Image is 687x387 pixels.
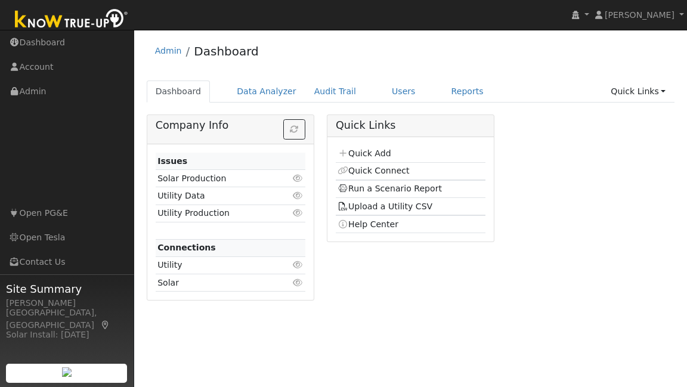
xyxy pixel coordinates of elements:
[155,46,182,55] a: Admin
[383,81,425,103] a: Users
[338,202,432,211] a: Upload a Utility CSV
[156,187,281,205] td: Utility Data
[228,81,305,103] a: Data Analyzer
[157,243,216,252] strong: Connections
[336,119,485,132] h5: Quick Links
[605,10,674,20] span: [PERSON_NAME]
[293,209,304,217] i: Click to view
[62,367,72,377] img: retrieve
[156,274,281,292] td: Solar
[157,156,187,166] strong: Issues
[293,261,304,269] i: Click to view
[338,184,442,193] a: Run a Scenario Report
[6,329,128,341] div: Solar Install: [DATE]
[293,191,304,200] i: Click to view
[338,166,409,175] a: Quick Connect
[6,297,128,309] div: [PERSON_NAME]
[194,44,259,58] a: Dashboard
[293,278,304,287] i: Click to view
[293,174,304,182] i: Click to view
[6,306,128,332] div: [GEOGRAPHIC_DATA], [GEOGRAPHIC_DATA]
[602,81,674,103] a: Quick Links
[305,81,365,103] a: Audit Trail
[156,256,281,274] td: Utility
[6,281,128,297] span: Site Summary
[156,205,281,222] td: Utility Production
[9,7,134,33] img: Know True-Up
[442,81,493,103] a: Reports
[147,81,211,103] a: Dashboard
[100,320,111,330] a: Map
[338,219,398,229] a: Help Center
[156,119,305,132] h5: Company Info
[338,148,391,158] a: Quick Add
[156,170,281,187] td: Solar Production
